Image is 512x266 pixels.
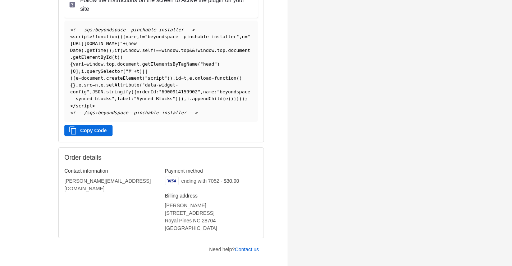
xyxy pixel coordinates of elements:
span: querySelector [87,68,123,74]
span: ( [73,75,76,81]
span: var [73,61,81,67]
span: <!-- sqs:beyondspace--pinchable-installer --> [70,27,195,32]
span: { [123,34,125,39]
span: ( [123,68,125,74]
span: t [137,68,140,74]
span: . [104,82,106,88]
span: ) [117,54,120,60]
span: createElement [106,75,142,81]
span: . [173,75,175,81]
span: . [192,75,195,81]
span: getElementById [73,54,112,60]
span: appendChild [192,96,223,101]
span: window [198,48,214,53]
span: + [123,41,125,46]
span: document [228,48,250,53]
span: ) [170,75,173,81]
span: t [184,75,187,81]
span: . [214,48,217,53]
span: n [242,34,245,39]
span: . [84,68,87,74]
span: ) [231,96,234,101]
span: || [142,68,147,74]
span: document [117,61,140,67]
span: ) [178,96,181,101]
span: !== [153,48,161,53]
span: t [114,54,117,60]
span: ) [140,68,142,74]
span: e [76,75,78,81]
span: = [78,75,81,81]
span: id [175,75,181,81]
span: . [104,61,106,67]
span: script [73,34,90,39]
span: "script" [145,75,167,81]
span: window [161,48,178,53]
span: , [187,75,189,81]
h2: Order details [64,154,161,162]
span: ] [76,68,78,74]
span: "[URL][DOMAIN_NAME]" [70,34,250,46]
span: function [214,75,237,81]
span: ( [112,54,115,60]
span: : [156,89,159,94]
span: ; [245,96,248,101]
span: . [103,89,106,94]
span: && [189,48,195,53]
span: ( [70,75,73,81]
a: Contact us [235,247,259,252]
span: } [236,96,239,101]
span: n [95,82,98,88]
h3: Billing address [165,192,258,199]
span: } [234,96,237,101]
span: . [104,75,106,81]
span: 0 [73,68,76,74]
span: "6900914159902" [159,89,201,94]
span: = [84,61,87,67]
span: , [76,82,78,88]
span: + [134,68,137,74]
span: e [134,34,137,39]
span: . [178,48,181,53]
span: i [187,96,189,101]
span: [ [70,68,73,74]
span: name [203,89,214,94]
span: stringify [106,89,131,94]
span: ( [223,96,225,101]
span: ( [142,75,145,81]
span: t [140,34,142,39]
button: Copy Code [64,125,113,136]
span: ! [92,34,95,39]
span: . [189,96,192,101]
span: } [175,96,178,101]
span: "head" [200,61,217,67]
span: : [131,96,134,101]
span: ending with 7052 [181,178,219,184]
span: ) [242,96,245,101]
span: <!-- /sqs:beyondspace--pinchable-installer --> [70,110,197,115]
span: i [81,68,84,74]
span: setAttribute [106,82,139,88]
span: ( [198,61,201,67]
span: if [114,48,120,53]
span: orderId [137,89,156,94]
span: ) [217,61,220,67]
span: ) [181,96,184,101]
span: ; [78,68,81,74]
span: var [125,34,134,39]
span: ( [237,75,239,81]
span: "beyondspace--pinchable-installer" [145,34,239,39]
span: top [217,48,225,53]
span: , [200,89,203,94]
span: > [90,34,92,39]
span: JSON [92,89,104,94]
span: ; [112,48,115,53]
span: ( [120,48,123,53]
span: , [137,34,140,39]
span: . [140,48,142,53]
span: ( [106,48,109,53]
p: Need help? [209,246,259,253]
span: </ [70,103,76,108]
address: [PERSON_NAME] [STREET_ADDRESS] Royal Pines NC 28704 [GEOGRAPHIC_DATA] [165,202,258,232]
span: new [128,41,137,46]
